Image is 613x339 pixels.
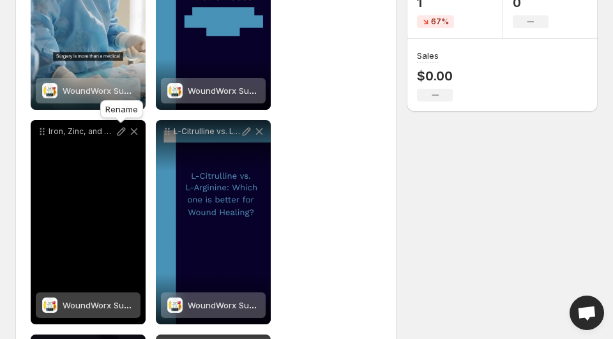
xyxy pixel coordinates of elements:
[167,83,183,98] img: WoundWorx Surgery Supplement
[42,83,57,98] img: WoundWorx Surgery Supplement
[188,300,320,310] span: WoundWorx Surgery Supplement
[417,49,439,62] h3: Sales
[570,296,604,330] div: Open chat
[174,126,240,137] p: L-Citrulline vs. L-[MEDICAL_DATA] for Wound Healing
[42,298,57,313] img: WoundWorx Surgery Supplement
[431,17,449,27] span: 67%
[63,300,195,310] span: WoundWorx Surgery Supplement
[167,298,183,313] img: WoundWorx Surgery Supplement
[156,120,271,324] div: L-Citrulline vs. L-[MEDICAL_DATA] for Wound HealingWoundWorx Surgery SupplementWoundWorx Surgery ...
[31,120,146,324] div: Iron, Zinc, and Vitamin C in Wound HealingWoundWorx Surgery SupplementWoundWorx Surgery Supplement
[49,126,115,137] p: Iron, Zinc, and Vitamin C in Wound Healing
[63,86,195,96] span: WoundWorx Surgery Supplement
[417,68,453,84] p: $0.00
[188,86,320,96] span: WoundWorx Surgery Supplement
